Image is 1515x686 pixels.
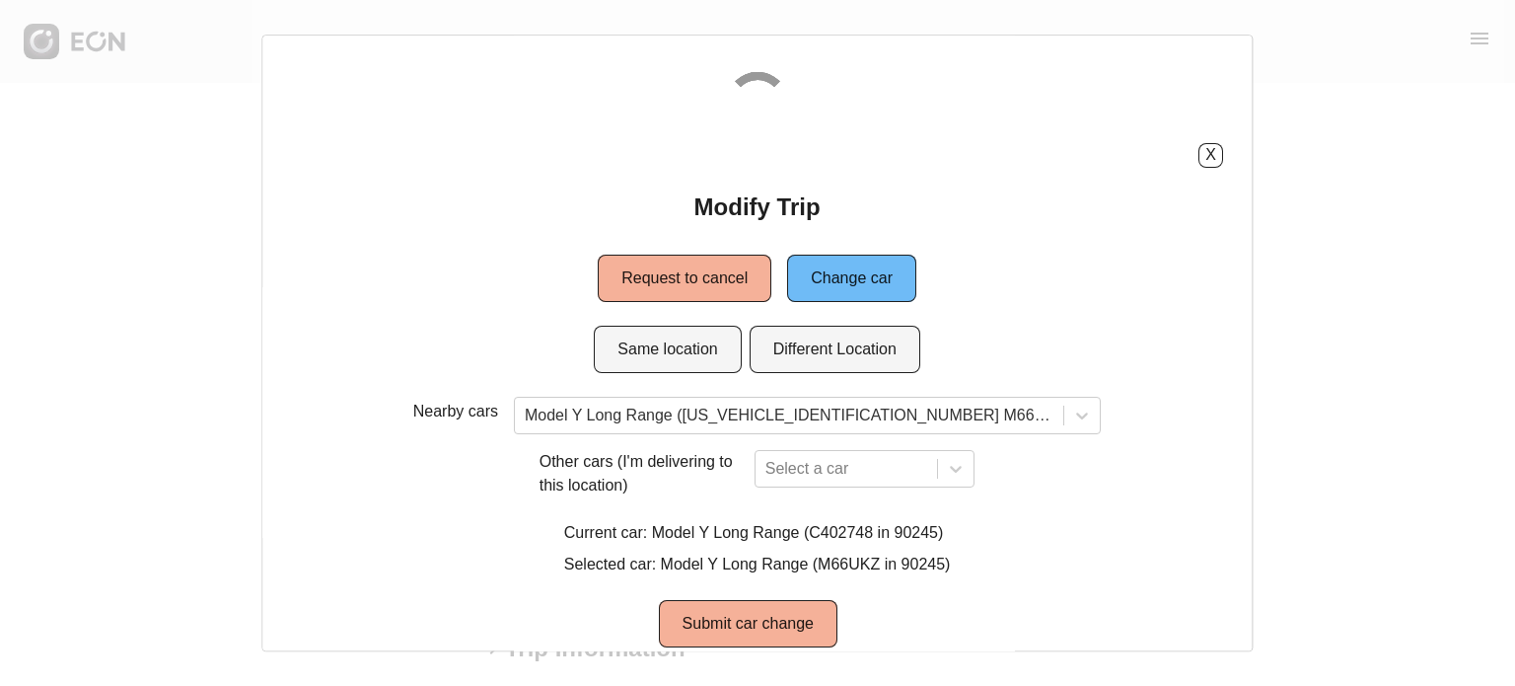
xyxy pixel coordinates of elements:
p: Current car: Model Y Long Range (C402748 in 90245) [564,521,951,545]
p: Other cars (I'm delivering to this location) [540,450,747,497]
button: X [1199,143,1224,168]
button: Submit car change [659,600,837,648]
p: Nearby cars [413,400,498,423]
button: Request to cancel [599,255,772,302]
h2: Modify Trip [694,191,821,223]
button: Different Location [750,326,920,373]
button: Same location [595,326,742,373]
button: Change car [788,255,917,302]
p: Selected car: Model Y Long Range (M66UKZ in 90245) [564,553,951,576]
